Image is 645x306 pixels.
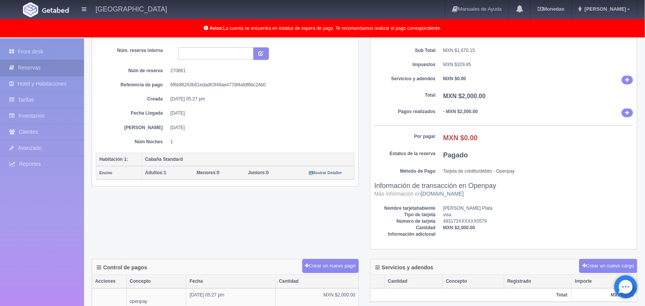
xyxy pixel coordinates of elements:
dt: Por pagar [374,133,436,140]
dd: 493173XXXXXX0579 [443,218,633,225]
th: Cantidad [385,275,443,288]
dt: Fecha Llegada [102,110,163,117]
th: Importe [572,275,637,288]
h3: Información de transacción en Openpay [374,182,633,198]
small: Mostrar Detalle [309,171,342,175]
th: Total: [371,288,572,302]
dd: 6f6b86263b61edad63f49ae477df4afdf8bc24b0 [170,82,349,88]
dd: Tarjeta de crédito/débito - Openpay [443,168,633,175]
dt: Método de Pago [374,168,436,175]
dt: Servicios y adendos [374,76,436,82]
dt: Núm Noches [102,139,163,145]
dd: 1 [170,139,349,145]
dt: Creada [102,96,163,102]
small: Encino [99,171,112,175]
dt: Total [374,92,436,99]
dt: Estatus de la reserva [374,151,436,157]
small: Más información en [374,191,464,197]
th: Cantidad [276,275,358,288]
dd: [DATE] 05:27 pm [170,96,349,102]
h4: [GEOGRAPHIC_DATA] [96,4,167,13]
img: Getabed [23,2,38,17]
b: - MXN $2,000.00 [443,109,478,114]
dt: Cantidad [374,225,436,231]
span: 0 [197,170,220,175]
b: Habitación 1: [99,157,128,162]
dt: Impuestos [374,62,436,68]
dt: Sub Total [374,47,436,54]
button: Crear un nuevo pago [302,259,359,273]
dd: [PERSON_NAME] Plata [443,205,633,212]
th: Acciones [92,275,126,288]
dt: Información adicional [374,231,436,238]
th: Fecha [186,275,276,288]
a: [DOMAIN_NAME] [421,191,464,197]
b: Pagado [443,151,468,159]
dt: Núm de reserva [102,68,163,74]
dd: 270861 [170,68,349,74]
span: [PERSON_NAME] [583,6,626,12]
th: Concepto [443,275,504,288]
b: MXN $2,000.00 [443,93,486,99]
dt: Referencia de pago [102,82,163,88]
img: Getabed [42,7,69,13]
strong: Menores: [197,170,217,175]
th: Registrado [504,275,572,288]
th: Concepto [126,275,186,288]
th: MXN $0.00 [572,288,637,302]
span: 0 [248,170,269,175]
dt: Núm. reserva interna [102,47,163,54]
dd: [DATE] [170,125,349,131]
dt: Tipo de tarjeta [374,212,436,218]
dt: Pagos realizados [374,108,436,115]
b: MXN $2,000.00 [443,225,475,230]
dt: Nombre tarjetahabiente [374,205,436,212]
span: 1 [145,170,166,175]
dt: [PERSON_NAME] [102,125,163,131]
dd: [DATE] [170,110,349,117]
h4: Control de pagos [97,265,147,270]
b: MXN $0.00 [443,134,478,142]
dt: Número de tarjeta [374,218,436,225]
th: Cabaña Standard [142,153,355,166]
b: Aviso: [209,26,223,31]
strong: Adultos: [145,170,164,175]
dd: MXN $1,670.15 [443,47,633,54]
dd: visa [443,212,633,218]
button: Crear un nuevo cargo [579,259,637,273]
a: Mostrar Detalle [309,170,342,175]
b: MXN $0.00 [443,76,466,81]
strong: Juniors: [248,170,266,175]
b: Monedas [538,6,564,12]
dd: MXN $329.85 [443,62,633,68]
h4: Servicios y adendos [375,265,433,270]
